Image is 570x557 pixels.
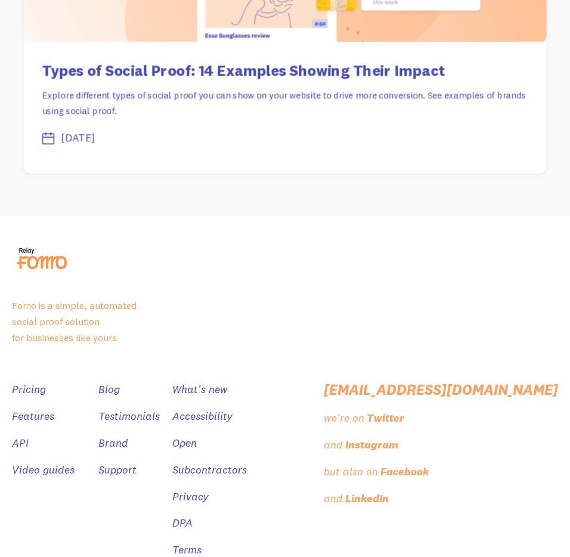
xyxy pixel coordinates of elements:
[345,437,401,454] a: Instagram
[367,410,404,427] div: Twitter
[172,408,233,425] a: Accessibility
[12,298,558,345] p: Fomo is a simple, automated social proof solution for businesses like yours
[380,463,431,481] a: Facebook
[324,490,343,508] div: and
[42,129,54,146] div: 
[12,462,75,479] a: Video guides
[12,408,54,425] a: Features
[172,515,193,532] a: DPA
[380,463,429,481] div: Facebook
[98,408,160,425] a: Testimonials
[98,381,120,398] a: Blog
[345,490,389,508] div: LinkedIn
[345,437,398,454] div: Instagram
[42,88,528,118] p: Explore different types of social proof you can show on your website to drive more conversion. Se...
[324,381,558,398] a: [EMAIL_ADDRESS][DOMAIN_NAME]
[172,462,247,479] a: Subcontractors
[324,437,343,454] div: and
[172,381,228,398] a: What's new
[42,60,528,81] h3: Types of Social Proof: 14 Examples Showing Their Impact
[98,435,128,452] a: Brand
[324,410,364,427] div: we're on
[367,410,407,427] a: Twitter
[345,490,391,508] a: LinkedIn
[61,129,95,146] div: [DATE]
[172,488,209,506] a: Privacy
[324,463,378,481] div: but also on
[12,381,46,398] a: Pricing
[98,462,137,479] a: Support
[12,435,29,452] a: API
[172,435,197,452] a: Open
